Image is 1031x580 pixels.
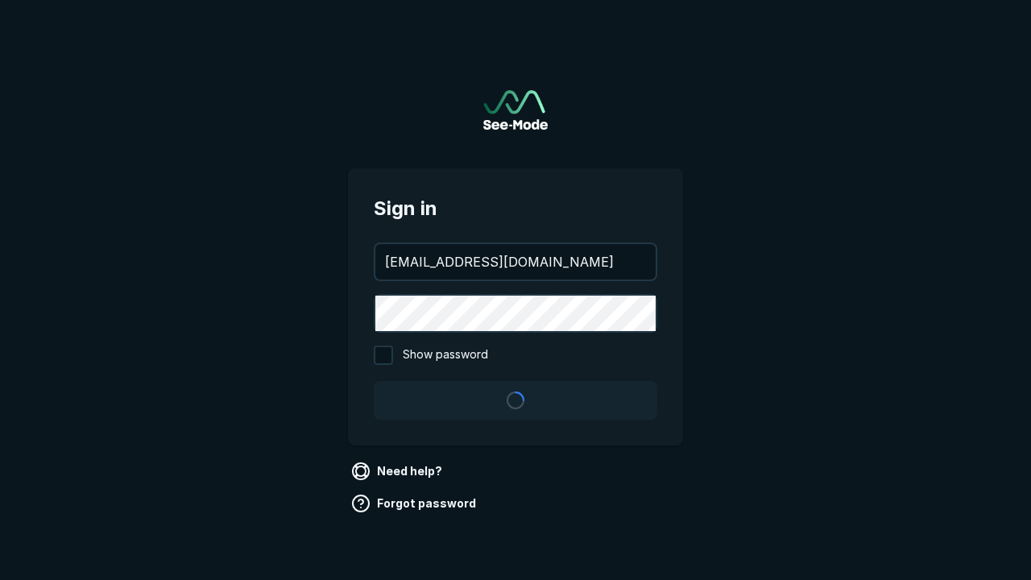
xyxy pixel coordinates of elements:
a: Need help? [348,458,449,484]
img: See-Mode Logo [483,90,548,130]
a: Forgot password [348,491,482,516]
input: your@email.com [375,244,656,280]
a: Go to sign in [483,90,548,130]
span: Sign in [374,194,657,223]
span: Show password [403,346,488,365]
